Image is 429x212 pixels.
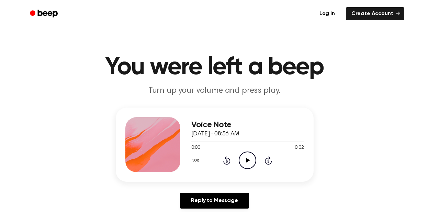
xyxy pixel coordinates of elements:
[295,144,304,152] span: 0:02
[25,7,64,21] a: Beep
[191,131,239,137] span: [DATE] · 08:56 AM
[39,55,391,80] h1: You were left a beep
[191,155,202,166] button: 1.0x
[191,144,200,152] span: 0:00
[346,7,404,20] a: Create Account
[83,85,347,97] p: Turn up your volume and press play.
[191,120,304,130] h3: Voice Note
[313,6,342,22] a: Log in
[180,193,249,209] a: Reply to Message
